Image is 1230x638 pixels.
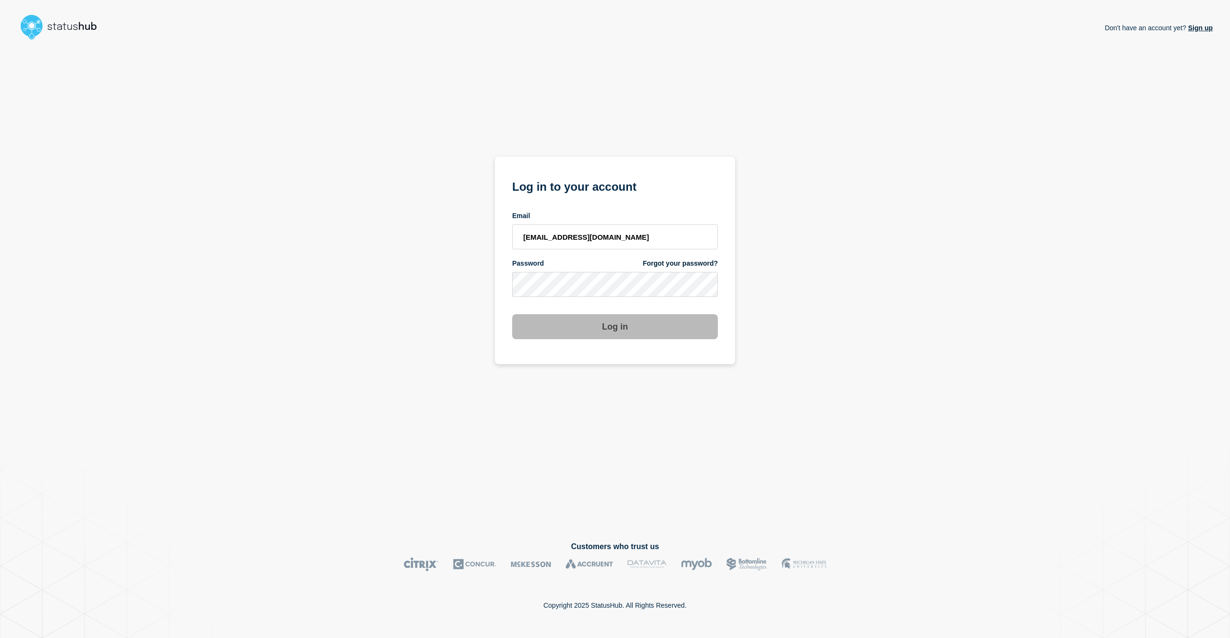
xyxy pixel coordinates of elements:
[566,557,613,571] img: Accruent logo
[512,314,718,339] button: Log in
[512,177,718,195] h1: Log in to your account
[1186,24,1213,32] a: Sign up
[17,12,109,42] img: StatusHub logo
[512,272,718,297] input: password input
[512,211,530,221] span: Email
[1105,16,1213,39] p: Don't have an account yet?
[511,557,551,571] img: McKesson logo
[782,557,826,571] img: MSU logo
[627,557,666,571] img: DataVita logo
[681,557,712,571] img: myob logo
[453,557,496,571] img: Concur logo
[404,557,439,571] img: Citrix logo
[512,259,544,268] span: Password
[643,259,718,268] a: Forgot your password?
[726,557,767,571] img: Bottomline logo
[17,542,1213,551] h2: Customers who trust us
[543,601,687,609] p: Copyright 2025 StatusHub. All Rights Reserved.
[512,224,718,249] input: email input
